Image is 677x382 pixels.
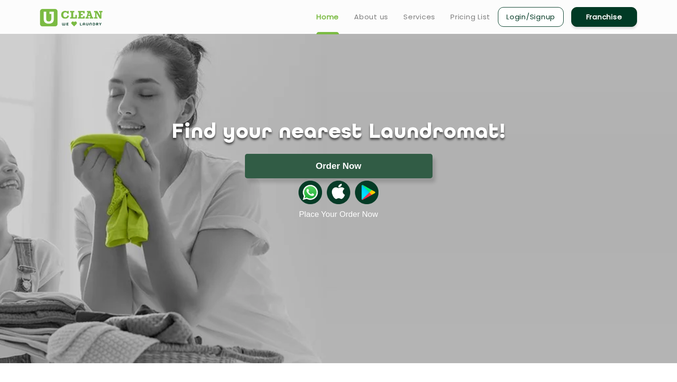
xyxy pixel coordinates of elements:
img: apple-icon.png [327,181,350,204]
button: Order Now [245,154,433,178]
a: Pricing List [450,11,490,23]
h1: Find your nearest Laundromat! [33,121,644,144]
img: playstoreicon.png [355,181,378,204]
img: UClean Laundry and Dry Cleaning [40,9,102,26]
a: Franchise [571,7,637,27]
a: Services [403,11,435,23]
a: About us [354,11,388,23]
a: Home [316,11,339,23]
a: Place Your Order Now [299,210,378,219]
a: Login/Signup [498,7,564,27]
img: whatsappicon.png [299,181,322,204]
